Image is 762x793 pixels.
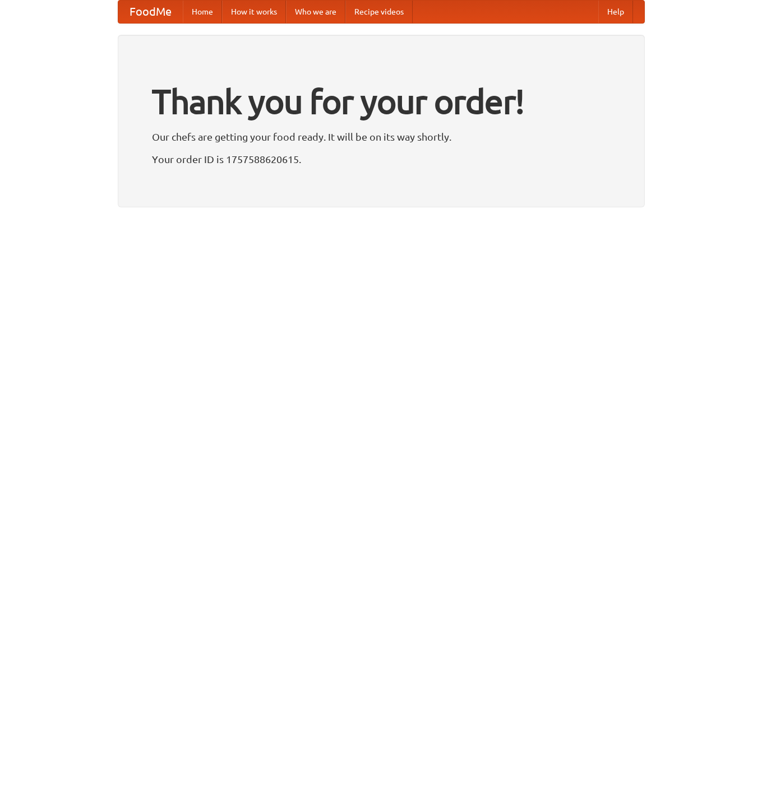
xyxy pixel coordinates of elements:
a: Home [183,1,222,23]
a: Help [598,1,633,23]
p: Our chefs are getting your food ready. It will be on its way shortly. [152,128,611,145]
a: Who we are [286,1,345,23]
a: Recipe videos [345,1,413,23]
p: Your order ID is 1757588620615. [152,151,611,168]
a: FoodMe [118,1,183,23]
a: How it works [222,1,286,23]
h1: Thank you for your order! [152,75,611,128]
